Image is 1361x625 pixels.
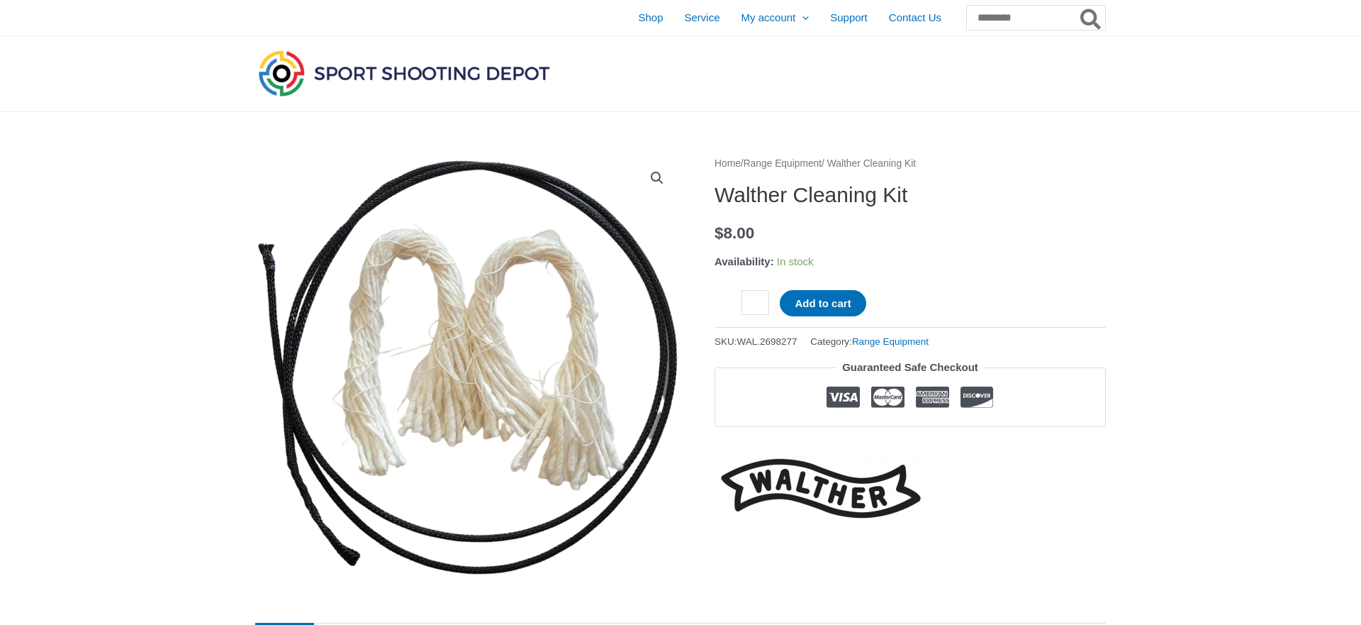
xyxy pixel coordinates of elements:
[715,333,797,350] span: SKU:
[810,333,929,350] span: Category:
[741,290,769,315] input: Product quantity
[744,158,822,169] a: Range Equipment
[715,158,741,169] a: Home
[715,182,1106,208] h1: Walther Cleaning Kit
[1077,6,1105,30] button: Search
[715,155,1106,173] nav: Breadcrumb
[715,448,927,529] a: Walther
[255,155,680,580] img: Walther Cleaning Kit
[836,358,984,377] legend: Guaranteed Safe Checkout
[780,290,866,316] button: Add to cart
[737,336,797,347] span: WAL.2698277
[715,224,724,242] span: $
[852,336,929,347] a: Range Equipment
[715,255,774,267] span: Availability:
[715,224,754,242] bdi: 8.00
[255,47,553,99] img: Sport Shooting Depot
[644,165,670,191] a: View full-screen image gallery
[777,255,814,267] span: In stock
